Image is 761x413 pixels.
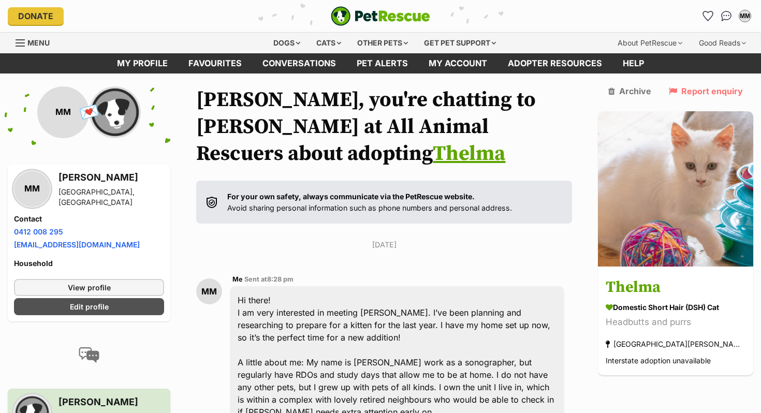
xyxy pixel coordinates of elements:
[58,187,164,208] div: [GEOGRAPHIC_DATA], [GEOGRAPHIC_DATA]
[699,8,753,24] ul: Account quick links
[669,86,743,96] a: Report enquiry
[14,258,164,269] h4: Household
[598,111,753,267] img: Thelma
[606,337,745,351] div: [GEOGRAPHIC_DATA][PERSON_NAME][GEOGRAPHIC_DATA]
[309,33,348,53] div: Cats
[79,347,99,363] img: conversation-icon-4a6f8262b818ee0b60e3300018af0b2d0b884aa5de6e9bcb8d3d4eeb1a70a7c4.svg
[8,7,64,25] a: Donate
[266,33,308,53] div: Dogs
[598,268,753,375] a: Thelma Domestic Short Hair (DSH) Cat Headbutts and purrs [GEOGRAPHIC_DATA][PERSON_NAME][GEOGRAPHI...
[612,53,654,73] a: Help
[699,8,716,24] a: Favourites
[244,275,294,283] span: Sent at
[58,395,164,409] h3: [PERSON_NAME]
[417,33,503,53] div: Get pet support
[37,86,89,138] div: MM
[740,11,750,21] div: MM
[16,33,57,51] a: Menu
[692,33,753,53] div: Good Reads
[14,214,164,224] h4: Contact
[14,171,50,207] div: MM
[606,302,745,313] div: Domestic Short Hair (DSH) Cat
[606,356,711,365] span: Interstate adoption unavailable
[418,53,497,73] a: My account
[350,33,415,53] div: Other pets
[196,86,572,167] h1: [PERSON_NAME], you're chatting to [PERSON_NAME] at All Animal Rescuers about adopting
[178,53,252,73] a: Favourites
[497,53,612,73] a: Adopter resources
[14,298,164,315] a: Edit profile
[70,301,109,312] span: Edit profile
[346,53,418,73] a: Pet alerts
[606,315,745,329] div: Headbutts and purrs
[721,11,732,21] img: chat-41dd97257d64d25036548639549fe6c8038ab92f7586957e7f3b1b290dea8141.svg
[78,101,101,123] span: 💌
[196,239,572,250] p: [DATE]
[718,8,735,24] a: Conversations
[227,191,512,213] p: Avoid sharing personal information such as phone numbers and personal address.
[14,279,164,296] a: View profile
[331,6,430,26] img: logo-e224e6f780fb5917bec1dbf3a21bbac754714ae5b6737aabdf751b685950b380.svg
[433,141,505,167] a: Thelma
[227,192,475,201] strong: For your own safety, always communicate via the PetRescue website.
[606,276,745,299] h3: Thelma
[107,53,178,73] a: My profile
[89,86,141,138] img: All Animal Rescuers profile pic
[610,33,690,53] div: About PetRescue
[232,275,243,283] span: Me
[267,275,294,283] span: 8:28 pm
[737,8,753,24] button: My account
[58,170,164,185] h3: [PERSON_NAME]
[14,227,63,236] a: 0412 008 295
[68,282,111,293] span: View profile
[608,86,651,96] a: Archive
[331,6,430,26] a: PetRescue
[196,278,222,304] div: MM
[27,38,50,47] span: Menu
[14,240,140,249] a: [EMAIL_ADDRESS][DOMAIN_NAME]
[252,53,346,73] a: conversations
